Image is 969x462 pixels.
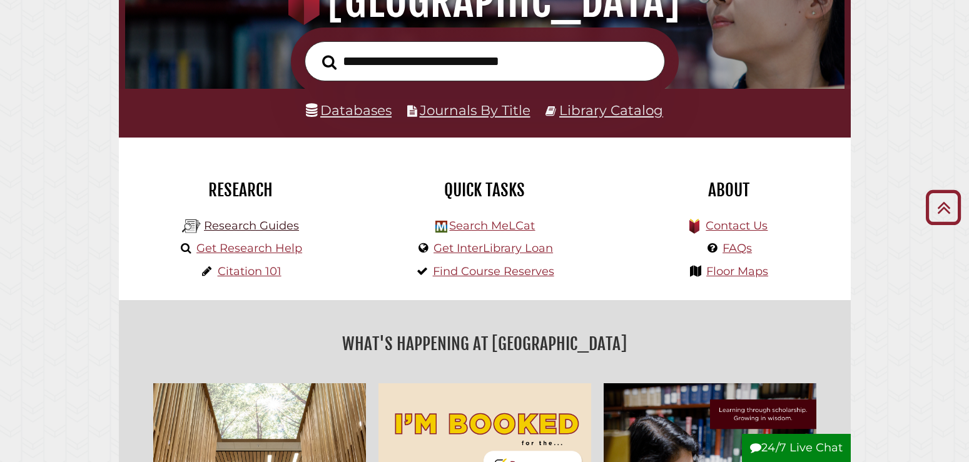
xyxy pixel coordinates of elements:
[921,197,966,218] a: Back to Top
[706,264,768,278] a: Floor Maps
[449,219,535,233] a: Search MeLCat
[706,219,768,233] a: Contact Us
[559,102,663,118] a: Library Catalog
[316,51,343,73] button: Search
[433,264,554,278] a: Find Course Reserves
[196,241,302,255] a: Get Research Help
[306,102,392,118] a: Databases
[218,264,282,278] a: Citation 101
[434,241,553,255] a: Get InterLibrary Loan
[128,179,353,201] h2: Research
[420,102,530,118] a: Journals By Title
[723,241,752,255] a: FAQs
[322,55,337,71] i: Search
[372,179,597,201] h2: Quick Tasks
[182,217,201,236] img: Hekman Library Logo
[128,329,841,358] h2: What's Happening at [GEOGRAPHIC_DATA]
[204,219,299,233] a: Research Guides
[616,179,841,201] h2: About
[435,221,447,233] img: Hekman Library Logo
